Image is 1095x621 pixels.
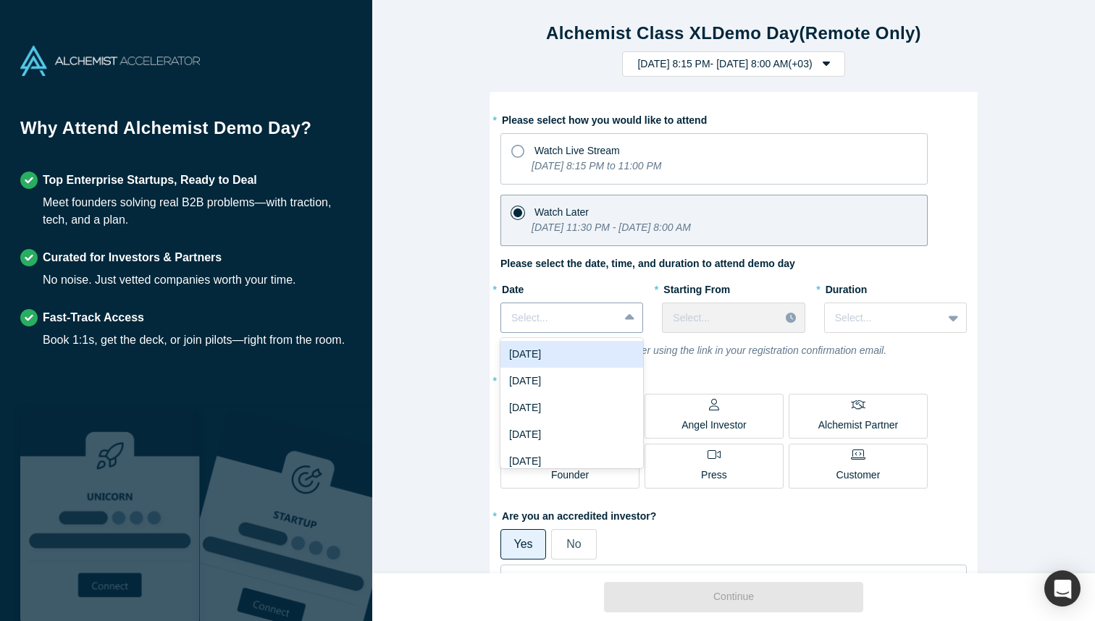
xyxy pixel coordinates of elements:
strong: Alchemist Class XL Demo Day (Remote Only) [546,23,921,43]
div: [DATE] [500,341,643,368]
p: Angel Investor [681,418,747,433]
h1: Why Attend Alchemist Demo Day? [20,115,352,151]
i: [DATE] 8:15 PM to 11:00 PM [532,160,661,172]
label: Please select how you would like to attend [500,108,967,128]
div: Book 1:1s, get the deck, or join pilots—right from the room. [43,331,345,349]
p: Founder [551,468,589,483]
strong: Fast-Track Access [43,311,144,324]
img: Robust Technologies [20,407,200,621]
p: Press [701,468,727,483]
label: Please select the date, time, and duration to attend demo day [500,256,795,271]
strong: Curated for Investors & Partners [43,251,222,263]
div: [DATE] [500,368,643,394]
button: Continue [604,582,863,612]
div: No noise. Just vetted companies worth your time. [43,271,296,289]
button: [DATE] 8:15 PM- [DATE] 8:00 AM(+03) [622,51,844,77]
strong: Top Enterprise Startups, Ready to Deal [43,174,257,186]
div: Meet founders solving real B2B problems—with traction, tech, and a plan. [43,194,352,229]
span: No [566,538,581,550]
label: Date [500,277,643,297]
p: Customer [836,468,881,483]
span: Watch Live Stream [534,145,620,156]
i: You can change your choice later using the link in your registration confirmation email. [500,345,886,356]
div: [DATE] [500,421,643,448]
label: Starting From [662,277,730,297]
label: Duration [824,277,967,297]
i: [DATE] 11:30 PM - [DATE] 8:00 AM [532,221,691,233]
p: Alchemist Partner [818,418,898,433]
label: Are you an accredited investor? [500,504,967,524]
span: Watch Later [534,206,589,218]
div: [DATE] [500,448,643,475]
img: Alchemist Accelerator Logo [20,46,200,76]
div: [DATE] [500,394,643,421]
img: Prism AI [200,407,379,621]
span: Yes [513,538,532,550]
label: What will be your role? [500,368,967,389]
